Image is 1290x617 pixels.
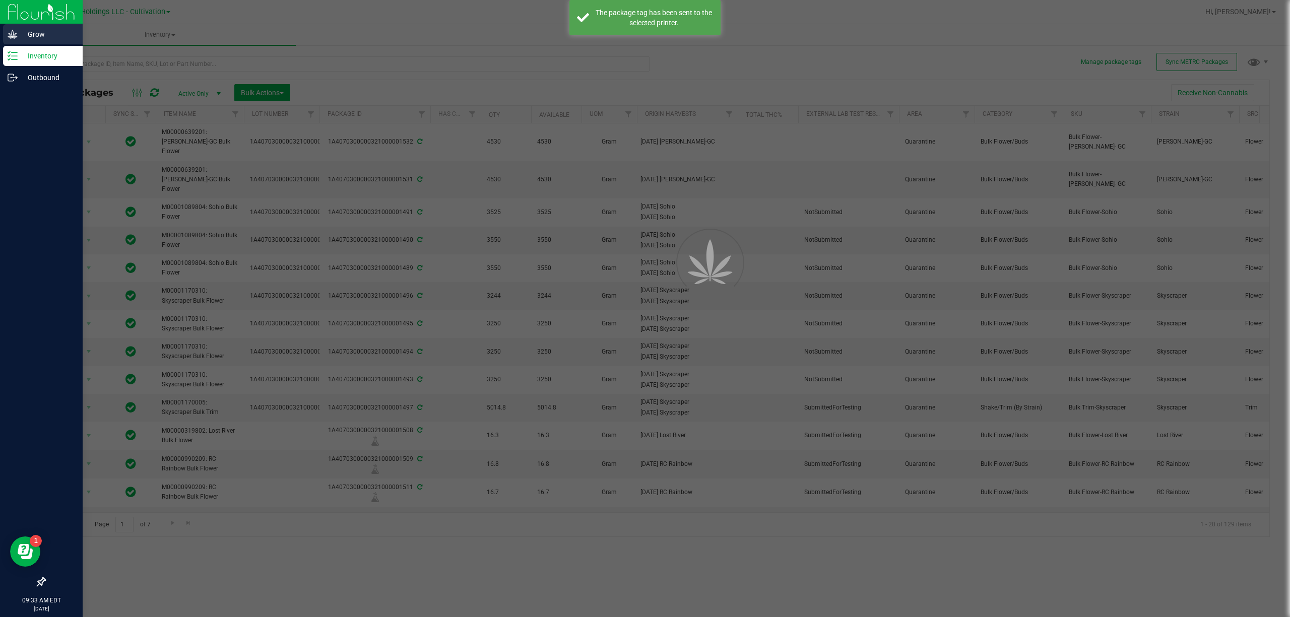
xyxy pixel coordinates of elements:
p: Inventory [18,50,78,62]
inline-svg: Grow [8,29,18,39]
p: 09:33 AM EDT [5,596,78,605]
div: The package tag has been sent to the selected printer. [595,8,713,28]
p: Outbound [18,72,78,84]
inline-svg: Outbound [8,73,18,83]
inline-svg: Inventory [8,51,18,61]
iframe: Resource center [10,536,40,567]
p: [DATE] [5,605,78,612]
iframe: Resource center unread badge [30,535,42,547]
p: Grow [18,28,78,40]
